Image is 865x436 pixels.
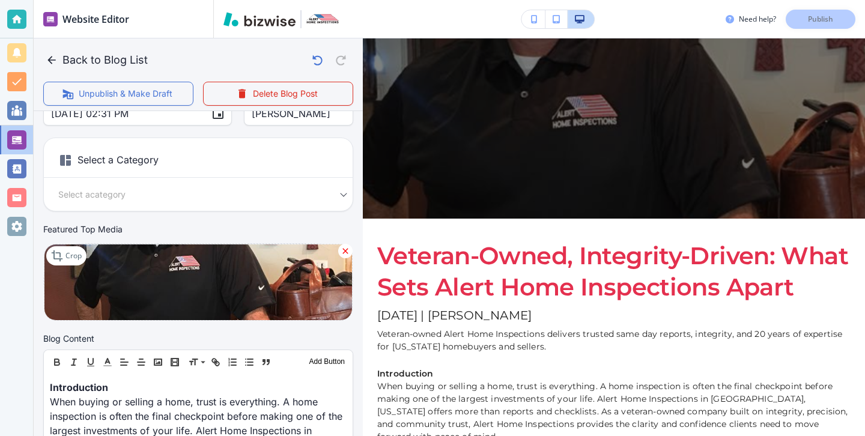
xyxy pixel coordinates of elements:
button: Unpublish & Make Draft [43,82,193,106]
img: 406ad4d0474904eb1406a775d6fdde61.jpeg [44,244,353,321]
h3: Need help? [739,14,776,25]
p: Veteran-owned Alert Home Inspections delivers trusted same day reports, integrity, and 20 years o... [377,328,851,353]
h2: Blog Content [43,332,94,345]
button: Back to Blog List [43,48,153,72]
img: Your Logo [306,14,339,23]
button: Choose date, selected date is Sep 22, 2025 [206,101,230,126]
h6: [DATE] | [PERSON_NAME] [377,307,532,323]
strong: Introduction [377,368,434,379]
img: Bizwise Logo [223,12,296,26]
input: Enter author name [252,102,345,125]
h2: Website Editor [62,12,129,26]
div: Featured Top MediaCrop [43,223,353,319]
p: Crop [65,250,82,261]
span: Select a category [58,187,126,201]
div: Crop [46,246,86,265]
strong: Introduction [50,381,108,393]
h1: Veteran-Owned, Integrity-Driven: What Sets Alert Home Inspections Apart [377,240,851,303]
button: Add Button [306,355,348,369]
button: Delete Blog Post [203,82,353,106]
input: MM DD, YYYY [51,102,201,125]
label: Featured Top Media [43,223,123,235]
h6: Select a Category [44,148,353,178]
img: editor icon [43,12,58,26]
